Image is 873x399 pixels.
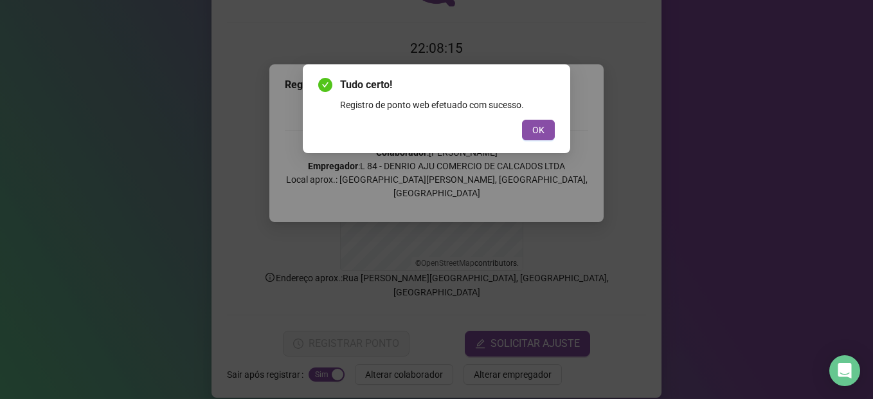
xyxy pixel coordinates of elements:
div: Registro de ponto web efetuado com sucesso. [340,98,555,112]
span: OK [532,123,544,137]
span: check-circle [318,78,332,92]
div: Open Intercom Messenger [829,355,860,386]
button: OK [522,120,555,140]
span: Tudo certo! [340,77,555,93]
